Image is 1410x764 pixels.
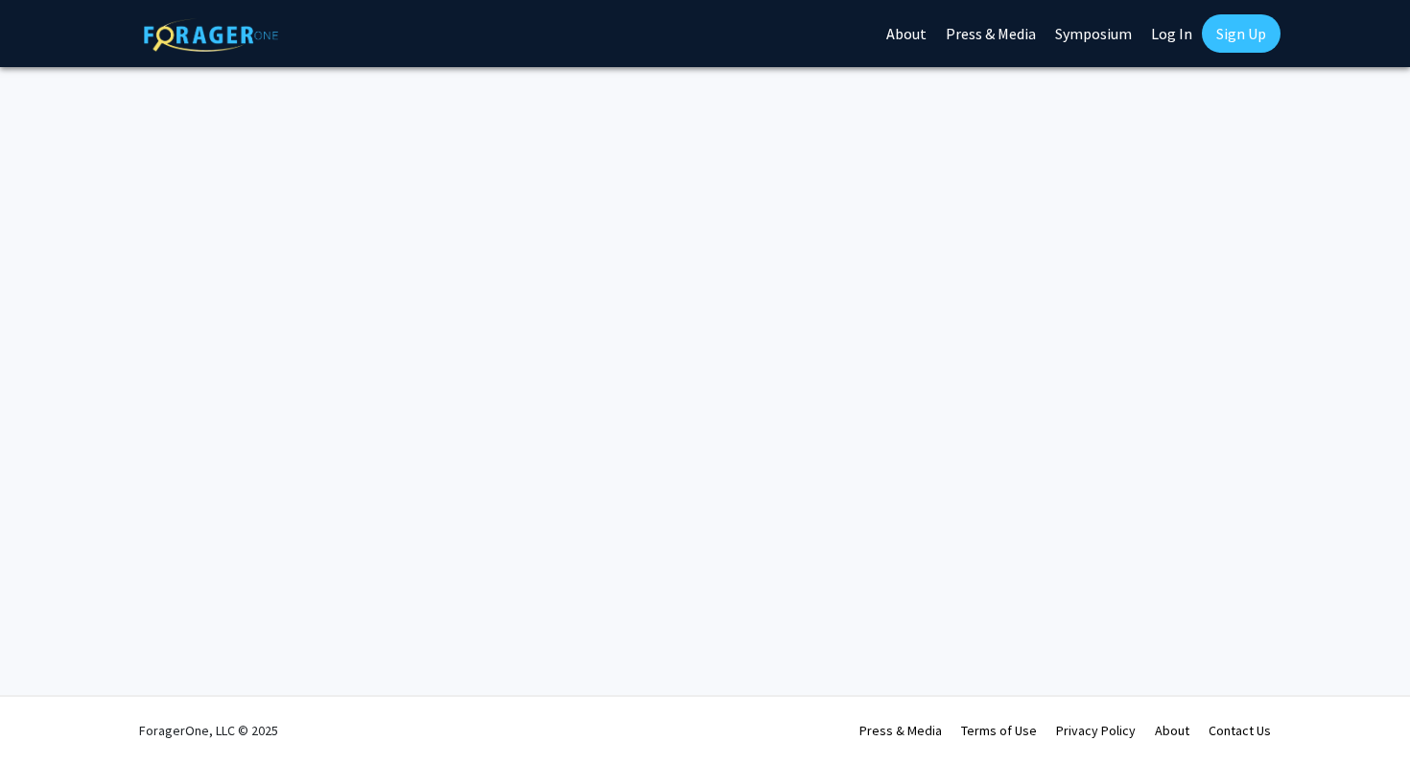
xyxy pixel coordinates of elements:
a: Privacy Policy [1056,722,1136,739]
a: Contact Us [1209,722,1271,739]
img: ForagerOne Logo [144,18,278,52]
a: Terms of Use [961,722,1037,739]
div: ForagerOne, LLC © 2025 [139,697,278,764]
a: Press & Media [859,722,942,739]
a: Sign Up [1202,14,1281,53]
a: About [1155,722,1189,739]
